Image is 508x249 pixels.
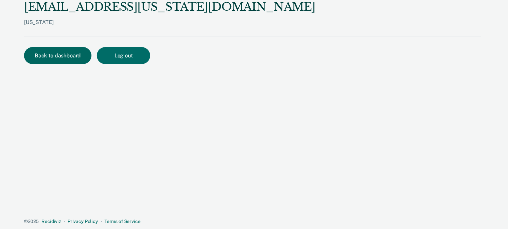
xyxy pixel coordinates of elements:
[97,47,150,64] button: Log out
[104,219,141,224] a: Terms of Service
[24,219,481,224] div: · ·
[24,47,91,64] button: Back to dashboard
[24,53,97,58] a: Back to dashboard
[24,19,315,36] div: [US_STATE]
[24,219,39,224] span: © 2025
[67,219,98,224] a: Privacy Policy
[41,219,61,224] a: Recidiviz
